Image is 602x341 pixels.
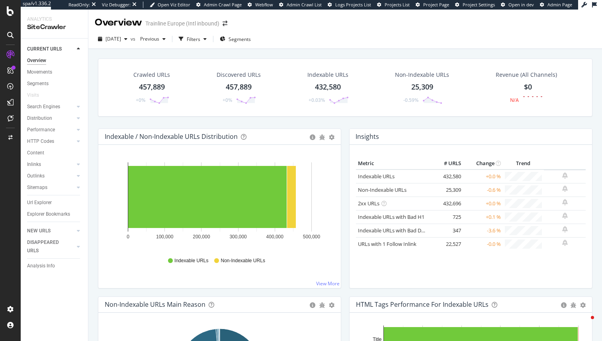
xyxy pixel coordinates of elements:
[385,2,410,8] span: Projects List
[217,33,254,45] button: Segments
[27,103,74,111] a: Search Engines
[319,134,325,140] div: bug
[27,80,49,88] div: Segments
[27,199,52,207] div: Url Explorer
[139,82,165,92] div: 457,889
[356,131,379,142] h4: Insights
[27,126,74,134] a: Performance
[27,199,82,207] a: Url Explorer
[196,2,242,8] a: Admin Crawl Page
[27,238,74,255] a: DISAPPEARED URLS
[279,2,322,8] a: Admin Crawl List
[145,19,219,27] div: Trainline Europe (Intl inbound)
[540,2,572,8] a: Admin Page
[127,234,129,240] text: 0
[524,82,532,92] span: $0
[176,33,210,45] button: Filters
[571,302,576,308] div: bug
[27,45,74,53] a: CURRENT URLS
[287,2,322,8] span: Admin Crawl List
[27,91,47,99] a: Visits
[156,234,174,240] text: 100,000
[358,186,407,193] a: Non-Indexable URLs
[562,199,568,205] div: bell-plus
[395,71,449,79] div: Non-Indexable URLs
[229,36,251,43] span: Segments
[580,302,586,308] div: gear
[358,173,395,180] a: Indexable URLs
[27,210,82,218] a: Explorer Bookmarks
[358,200,379,207] a: 2xx URLs
[133,71,170,79] div: Crawled URLs
[27,238,67,255] div: DISAPPEARED URLS
[416,2,449,8] a: Project Page
[27,262,82,270] a: Analysis Info
[27,137,74,146] a: HTTP Codes
[105,158,334,250] div: A chart.
[266,234,284,240] text: 400,000
[27,91,39,99] div: Visits
[158,2,190,8] span: Open Viz Editor
[27,262,55,270] div: Analysis Info
[463,183,503,197] td: -0.6 %
[27,183,47,192] div: Sitemaps
[329,302,334,308] div: gear
[303,234,321,240] text: 500,000
[496,71,557,79] span: Revenue (All Channels)
[27,149,44,157] div: Content
[377,2,410,8] a: Projects List
[562,212,568,219] div: bell-plus
[27,227,51,235] div: NEW URLS
[463,224,503,237] td: -3.6 %
[319,302,325,308] div: bug
[27,68,52,76] div: Movements
[431,237,463,251] td: 22,527
[137,35,159,42] span: Previous
[27,16,82,23] div: Analytics
[27,57,46,65] div: Overview
[431,210,463,224] td: 725
[248,2,273,8] a: Webflow
[137,33,169,45] button: Previous
[27,45,62,53] div: CURRENT URLS
[27,23,82,32] div: SiteCrawler
[27,103,60,111] div: Search Engines
[193,234,210,240] text: 200,000
[150,2,190,8] a: Open Viz Editor
[27,160,74,169] a: Inlinks
[431,158,463,170] th: # URLS
[27,114,52,123] div: Distribution
[575,314,594,333] iframe: Intercom live chat
[27,210,70,218] div: Explorer Bookmarks
[309,97,325,103] div: +0.03%
[510,97,519,103] div: N/A
[315,82,341,92] div: 432,580
[68,2,90,8] div: ReadOnly:
[95,16,142,29] div: Overview
[431,197,463,210] td: 432,696
[316,280,340,287] a: View More
[307,71,348,79] div: Indexable URLs
[310,302,315,308] div: circle-info
[463,158,503,170] th: Change
[335,2,371,8] span: Logs Projects List
[508,2,534,8] span: Open in dev
[501,2,534,8] a: Open in dev
[547,2,572,8] span: Admin Page
[329,134,334,140] div: gear
[221,257,265,264] span: Non-Indexable URLs
[455,2,495,8] a: Project Settings
[106,35,121,42] span: 2025 Aug. 10th
[229,234,247,240] text: 300,000
[561,302,567,308] div: circle-info
[463,210,503,224] td: +0.1 %
[217,71,261,79] div: Discovered URLs
[95,33,131,45] button: [DATE]
[255,2,273,8] span: Webflow
[358,227,445,234] a: Indexable URLs with Bad Description
[27,183,74,192] a: Sitemaps
[131,35,137,42] span: vs
[403,97,418,103] div: -0.59%
[358,240,416,247] a: URLs with 1 Follow Inlink
[27,137,54,146] div: HTTP Codes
